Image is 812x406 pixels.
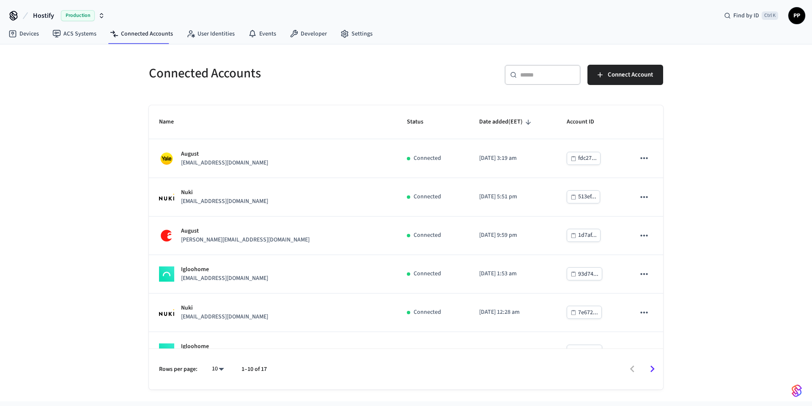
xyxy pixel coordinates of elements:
[578,192,596,202] div: 513ef...
[159,309,174,316] img: Nuki Logo, Square
[717,8,785,23] div: Find by IDCtrl K
[241,365,267,374] p: 1–10 of 17
[159,266,174,282] img: igloohome_logo
[733,11,759,20] span: Find by ID
[2,26,46,41] a: Devices
[159,343,174,359] img: igloohome_logo
[762,11,778,20] span: Ctrl K
[578,230,597,241] div: 1d7af...
[33,11,54,21] span: Hostify
[567,306,602,319] button: 7e672...
[414,347,441,356] p: Connected
[567,229,601,242] button: 1d7af...
[414,308,441,317] p: Connected
[479,192,546,201] p: [DATE] 5:51 pm
[61,10,95,21] span: Production
[414,154,441,163] p: Connected
[789,8,804,23] span: PP
[567,267,602,280] button: 93d74...
[567,115,605,129] span: Account ID
[181,236,310,244] p: [PERSON_NAME][EMAIL_ADDRESS][DOMAIN_NAME]
[414,269,441,278] p: Connected
[567,345,602,358] button: 05e2d...
[46,26,103,41] a: ACS Systems
[159,194,174,200] img: Nuki Logo, Square
[181,274,268,283] p: [EMAIL_ADDRESS][DOMAIN_NAME]
[181,304,268,313] p: Nuki
[642,359,662,379] button: Go to next page
[159,365,198,374] p: Rows per page:
[479,347,546,356] p: [DATE] 4:29 pm
[608,69,653,80] span: Connect Account
[414,192,441,201] p: Connected
[587,65,663,85] button: Connect Account
[334,26,379,41] a: Settings
[407,115,434,129] span: Status
[567,152,601,165] button: fdc27...
[103,26,180,41] a: Connected Accounts
[181,342,268,351] p: Igloohome
[283,26,334,41] a: Developer
[567,190,600,203] button: 513ef...
[159,228,174,243] img: August Logo, Square
[159,115,185,129] span: Name
[578,153,597,164] div: fdc27...
[181,150,268,159] p: August
[241,26,283,41] a: Events
[792,384,802,398] img: SeamLogoGradient.69752ec5.svg
[788,7,805,24] button: PP
[181,188,268,197] p: Nuki
[181,265,268,274] p: Igloohome
[479,269,546,278] p: [DATE] 1:53 am
[181,159,268,167] p: [EMAIL_ADDRESS][DOMAIN_NAME]
[181,313,268,321] p: [EMAIL_ADDRESS][DOMAIN_NAME]
[578,269,598,280] div: 93d74...
[479,231,546,240] p: [DATE] 9:59 pm
[479,154,546,163] p: [DATE] 3:19 am
[479,115,534,129] span: Date added(EET)
[181,227,310,236] p: August
[149,65,401,82] h5: Connected Accounts
[578,346,598,357] div: 05e2d...
[180,26,241,41] a: User Identities
[181,197,268,206] p: [EMAIL_ADDRESS][DOMAIN_NAME]
[208,363,228,375] div: 10
[479,308,546,317] p: [DATE] 12:28 am
[578,307,598,318] div: 7e672...
[414,231,441,240] p: Connected
[159,151,174,166] img: Yale Logo, Square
